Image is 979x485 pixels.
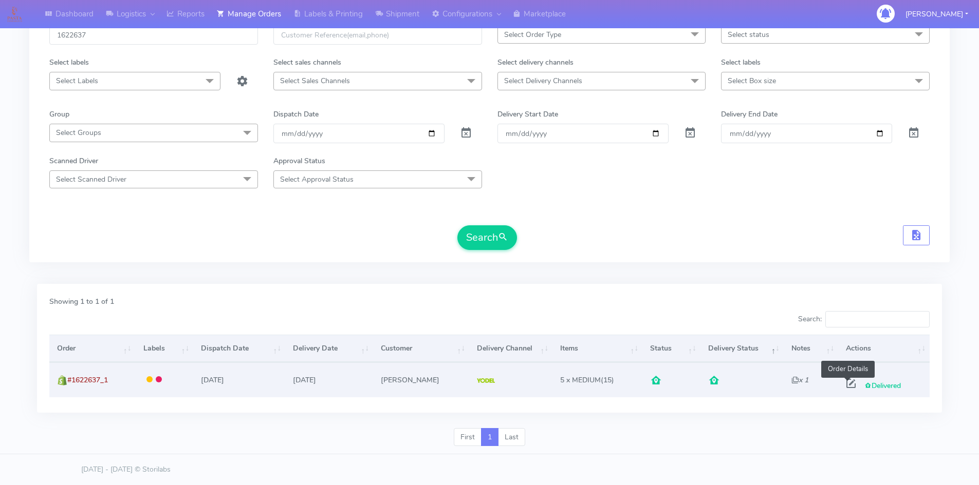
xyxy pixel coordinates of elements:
th: Delivery Date: activate to sort column ascending [285,335,373,362]
span: Select Box size [728,76,776,86]
button: Search [457,225,517,250]
label: Delivery End Date [721,109,778,120]
button: [PERSON_NAME] [898,4,976,25]
label: Group [49,109,69,120]
span: Select Groups [56,128,101,138]
i: x 1 [791,375,808,385]
label: Delivery Start Date [497,109,558,120]
input: Order Id [49,26,258,45]
span: Delivered [864,381,901,391]
input: Customer Reference(email,phone) [273,26,482,45]
th: Dispatch Date: activate to sort column ascending [193,335,285,362]
label: Dispatch Date [273,109,319,120]
label: Showing 1 to 1 of 1 [49,296,114,307]
th: Order: activate to sort column ascending [49,335,135,362]
td: [DATE] [285,362,373,397]
th: Delivery Status: activate to sort column descending [700,335,784,362]
th: Status: activate to sort column ascending [642,335,700,362]
label: Select delivery channels [497,57,574,68]
span: #1622637_1 [67,375,108,385]
label: Select labels [49,57,89,68]
th: Notes: activate to sort column ascending [784,335,838,362]
span: Select Labels [56,76,98,86]
img: shopify.png [57,375,67,385]
span: (15) [560,375,614,385]
th: Actions: activate to sort column ascending [838,335,930,362]
td: [DATE] [193,362,285,397]
input: Search: [825,311,930,327]
span: Select Sales Channels [280,76,350,86]
span: Select status [728,30,769,40]
label: Select sales channels [273,57,341,68]
span: 5 x MEDIUM [560,375,601,385]
label: Scanned Driver [49,156,98,166]
span: Select Order Type [504,30,561,40]
label: Select labels [721,57,761,68]
td: [PERSON_NAME] [373,362,469,397]
label: Search: [798,311,930,327]
span: Select Approval Status [280,174,354,184]
th: Delivery Channel: activate to sort column ascending [469,335,552,362]
img: Yodel [477,378,495,383]
th: Labels: activate to sort column ascending [135,335,193,362]
span: Select Scanned Driver [56,174,126,184]
th: Customer: activate to sort column ascending [373,335,469,362]
a: 1 [481,428,498,447]
th: Items: activate to sort column ascending [552,335,642,362]
span: Select Delivery Channels [504,76,582,86]
label: Approval Status [273,156,325,166]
